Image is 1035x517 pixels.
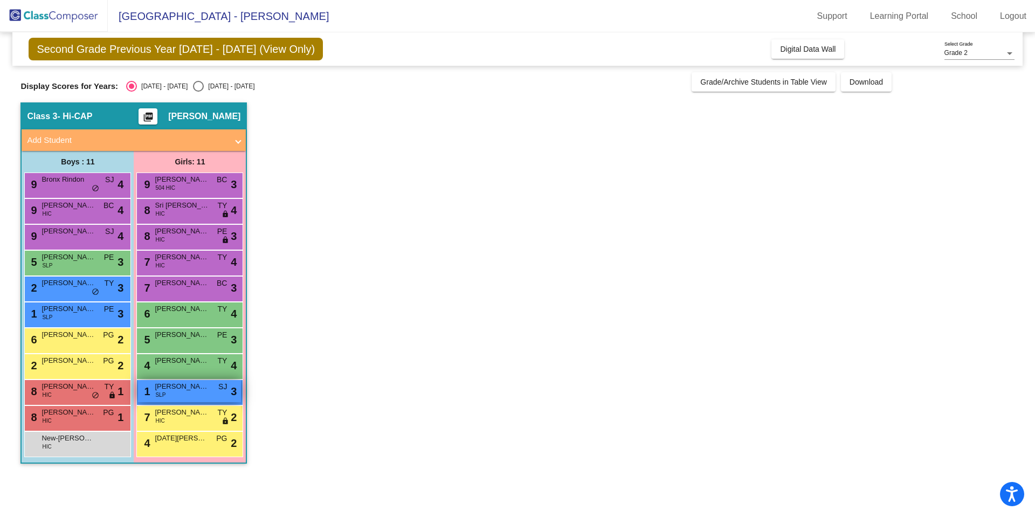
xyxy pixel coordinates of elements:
[231,306,237,322] span: 4
[809,8,856,25] a: Support
[771,39,844,59] button: Digital Data Wall
[105,226,114,237] span: SJ
[231,332,237,348] span: 3
[137,81,188,91] div: [DATE] - [DATE]
[222,236,229,245] span: lock
[42,261,52,270] span: SLP
[103,355,114,367] span: PG
[28,360,37,371] span: 2
[103,329,114,341] span: PG
[42,313,52,321] span: SLP
[231,228,237,244] span: 3
[42,278,95,288] span: [PERSON_NAME]
[141,256,150,268] span: 7
[28,411,37,423] span: 8
[155,261,164,270] span: HIC
[692,72,836,92] button: Grade/Archive Students in Table View
[118,280,123,296] span: 3
[217,174,227,185] span: BC
[105,174,114,185] span: SJ
[28,385,37,397] span: 8
[222,417,229,426] span: lock
[155,391,165,399] span: SLP
[22,129,246,151] mat-expansion-panel-header: Add Student
[42,443,51,451] span: HIC
[28,178,37,190] span: 9
[42,417,51,425] span: HIC
[141,360,150,371] span: 4
[216,433,227,444] span: PG
[28,334,37,346] span: 6
[103,200,114,211] span: BC
[42,210,51,218] span: HIC
[126,81,254,92] mat-radio-group: Select an option
[118,176,123,192] span: 4
[92,391,99,400] span: do_not_disturb_alt
[218,252,227,263] span: TY
[57,111,92,122] span: - Hi-CAP
[118,306,123,322] span: 3
[231,409,237,425] span: 2
[168,111,240,122] span: [PERSON_NAME]
[141,411,150,423] span: 7
[231,202,237,218] span: 4
[204,81,254,91] div: [DATE] - [DATE]
[231,357,237,374] span: 4
[217,226,227,237] span: PE
[118,357,123,374] span: 2
[105,381,114,392] span: TY
[218,304,227,315] span: TY
[141,178,150,190] span: 9
[222,210,229,219] span: lock
[141,282,150,294] span: 7
[118,228,123,244] span: 4
[231,280,237,296] span: 3
[28,308,37,320] span: 1
[118,254,123,270] span: 3
[42,355,95,366] span: [PERSON_NAME]
[861,8,937,25] a: Learning Portal
[118,383,123,399] span: 1
[42,391,51,399] span: HIC
[155,304,209,314] span: [PERSON_NAME]
[108,8,329,25] span: [GEOGRAPHIC_DATA] - [PERSON_NAME]
[218,200,227,211] span: TY
[139,108,157,125] button: Print Students Details
[155,226,209,237] span: [PERSON_NAME]
[27,134,227,147] mat-panel-title: Add Student
[217,278,227,289] span: BC
[103,407,114,418] span: PG
[42,407,95,418] span: [PERSON_NAME]
[29,38,323,60] span: Second Grade Previous Year [DATE] - [DATE] (View Only)
[42,433,95,444] span: New-[PERSON_NAME]
[155,278,209,288] span: [PERSON_NAME]
[155,329,209,340] span: [PERSON_NAME]
[231,383,237,399] span: 3
[155,184,175,192] span: 504 HIC
[841,72,892,92] button: Download
[155,355,209,366] span: [PERSON_NAME]
[142,112,155,127] mat-icon: picture_as_pdf
[780,45,836,53] span: Digital Data Wall
[231,254,237,270] span: 4
[155,417,164,425] span: HIC
[104,304,114,315] span: PE
[42,252,95,263] span: [PERSON_NAME]
[92,288,99,297] span: do_not_disturb_alt
[155,174,209,185] span: [PERSON_NAME] [PERSON_NAME]
[231,435,237,451] span: 2
[28,282,37,294] span: 2
[105,278,114,289] span: TY
[155,252,209,263] span: [PERSON_NAME]
[700,78,827,86] span: Grade/Archive Students in Table View
[141,385,150,397] span: 1
[155,407,209,418] span: [PERSON_NAME]
[134,151,246,173] div: Girls: 11
[991,8,1035,25] a: Logout
[108,391,116,400] span: lock
[850,78,883,86] span: Download
[944,49,968,57] span: Grade 2
[155,210,164,218] span: HIC
[42,329,95,340] span: [PERSON_NAME]
[141,204,150,216] span: 8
